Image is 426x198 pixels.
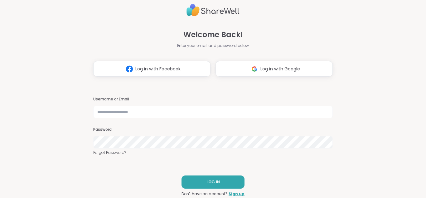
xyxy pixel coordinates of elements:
a: Forgot Password? [93,150,333,155]
a: Sign up [229,191,244,197]
span: Log in with Facebook [135,66,181,72]
span: LOG IN [206,179,220,185]
img: ShareWell Logo [186,1,240,19]
h3: Password [93,127,333,132]
button: LOG IN [182,175,244,189]
span: Log in with Google [260,66,300,72]
h3: Username or Email [93,97,333,102]
button: Log in with Facebook [93,61,211,77]
img: ShareWell Logomark [249,63,260,75]
span: Welcome Back! [183,29,243,40]
img: ShareWell Logomark [123,63,135,75]
button: Log in with Google [215,61,333,77]
span: Enter your email and password below [177,43,249,48]
span: Don't have an account? [182,191,227,197]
